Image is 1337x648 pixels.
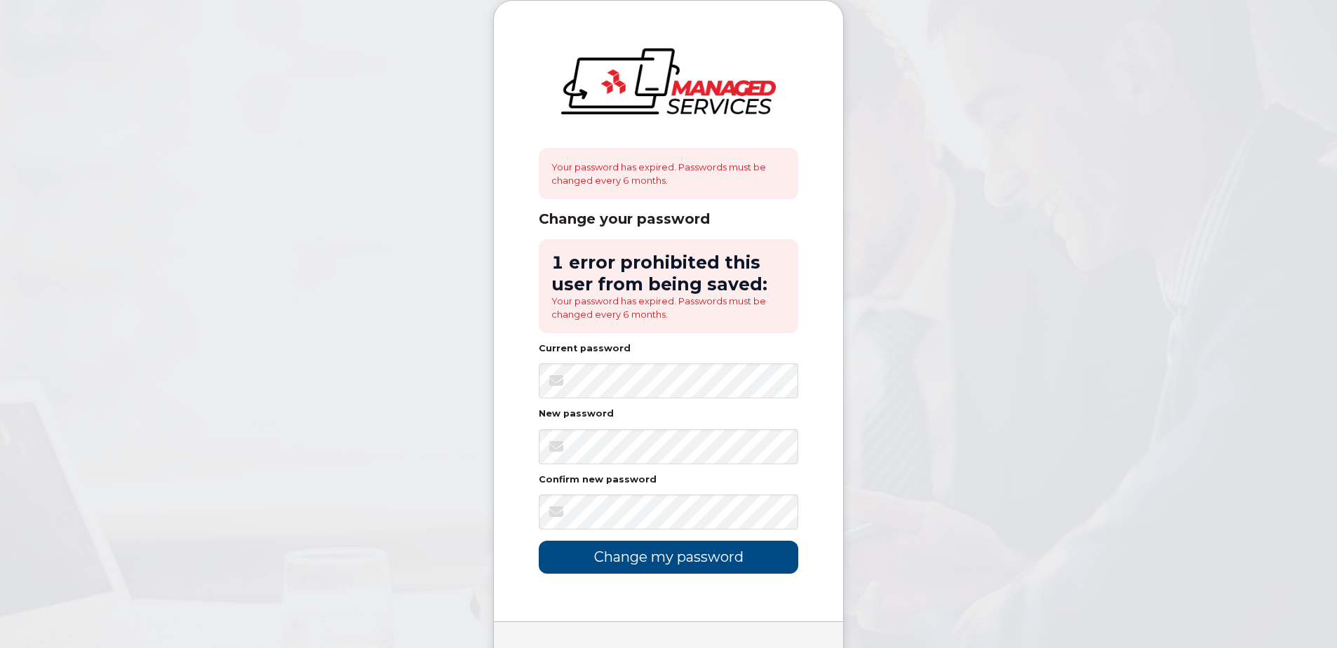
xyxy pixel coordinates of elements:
[539,541,798,574] input: Change my password
[561,48,776,114] img: logo-large.png
[551,295,786,320] li: Your password has expired. Passwords must be changed every 6 months.
[539,148,798,199] div: Your password has expired. Passwords must be changed every 6 months.
[539,410,614,419] label: New password
[539,475,657,485] label: Confirm new password
[539,344,631,353] label: Current password
[539,210,798,228] div: Change your password
[551,252,786,295] h2: 1 error prohibited this user from being saved:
